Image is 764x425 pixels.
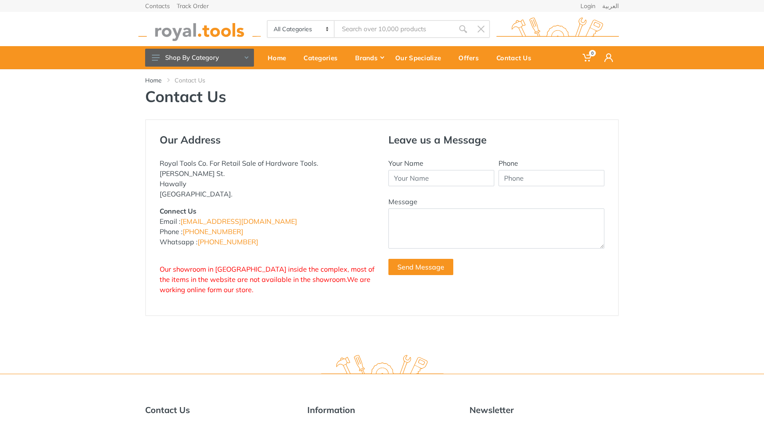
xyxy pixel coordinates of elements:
input: Your Name [388,170,494,186]
p: Email : Phone : Whatsapp : [160,206,376,247]
p: Royal Tools Co. For Retail Sale of Hardware Tools. [PERSON_NAME] St. Hawally [GEOGRAPHIC_DATA]. [160,158,376,199]
a: [PHONE_NUMBER] [183,227,243,236]
a: Contact Us [490,46,543,69]
a: Track Order [177,3,209,9]
a: [EMAIL_ADDRESS][DOMAIN_NAME] [181,217,297,226]
input: Site search [335,20,454,38]
div: Our Specialize [389,49,452,67]
img: royal.tools Logo [496,18,619,41]
h5: Information [307,405,457,415]
div: Offers [452,49,490,67]
a: 0 [577,46,598,69]
a: Our Specialize [389,46,452,69]
label: Phone [499,158,518,168]
input: Phone [499,170,604,186]
label: Message [388,196,417,207]
img: royal.tools Logo [321,355,443,378]
select: Category [268,21,335,37]
a: Home [145,76,162,85]
span: Our showroom in [GEOGRAPHIC_DATA] inside the complex, most of the items in the website are not av... [160,265,374,294]
a: Offers [452,46,490,69]
a: Home [262,46,297,69]
a: Categories [297,46,349,69]
strong: Connect Us [160,207,196,215]
h4: Our Address [160,134,376,146]
button: Send Message [388,259,453,275]
a: [PHONE_NUMBER] [198,237,258,246]
div: Brands [349,49,389,67]
li: Contact Us [175,76,218,85]
a: Contacts [145,3,170,9]
a: Login [580,3,595,9]
div: Contact Us [490,49,543,67]
span: 0 [589,50,596,56]
h5: Newsletter [469,405,619,415]
h4: Leave us a Message [388,134,604,146]
nav: breadcrumb [145,76,619,85]
h5: Contact Us [145,405,295,415]
h1: Contact Us [145,87,619,106]
button: Shop By Category [145,49,254,67]
div: Home [262,49,297,67]
img: royal.tools Logo [138,18,261,41]
div: Categories [297,49,349,67]
a: العربية [602,3,619,9]
label: Your Name [388,158,423,168]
